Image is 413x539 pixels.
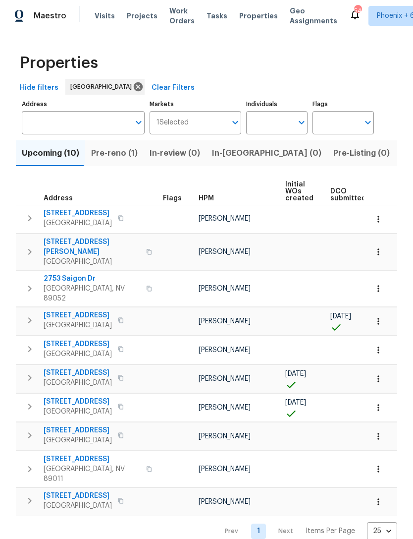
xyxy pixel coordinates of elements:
span: DCO submitted [330,188,366,202]
span: Visits [95,11,115,21]
button: Open [361,116,375,129]
span: Hide filters [20,82,58,94]
span: [GEOGRAPHIC_DATA] [44,378,112,388]
span: [GEOGRAPHIC_DATA] [44,407,112,417]
span: [DATE] [285,399,306,406]
span: Pre-Listing (0) [333,146,390,160]
label: Flags [312,101,374,107]
span: [STREET_ADDRESS] [44,425,112,435]
span: Geo Assignments [290,6,337,26]
span: [PERSON_NAME] [199,433,251,440]
div: 54 [354,6,361,16]
span: Maestro [34,11,66,21]
span: [GEOGRAPHIC_DATA] [44,218,112,228]
span: [STREET_ADDRESS] [44,310,112,320]
span: [STREET_ADDRESS] [44,454,140,464]
span: [GEOGRAPHIC_DATA] [70,82,136,92]
span: 1 Selected [156,119,189,127]
span: [GEOGRAPHIC_DATA] [44,501,112,511]
span: HPM [199,195,214,202]
span: [GEOGRAPHIC_DATA] [44,435,112,445]
span: [STREET_ADDRESS] [44,368,112,378]
p: Items Per Page [306,526,355,536]
span: Work Orders [169,6,195,26]
span: [PERSON_NAME] [199,318,251,325]
span: Pre-reno (1) [91,146,138,160]
span: [GEOGRAPHIC_DATA], NV 89011 [44,464,140,484]
span: Upcoming (10) [22,146,79,160]
span: [PERSON_NAME] [199,404,251,411]
span: [STREET_ADDRESS] [44,491,112,501]
button: Open [228,116,242,129]
span: [PERSON_NAME] [199,375,251,382]
label: Individuals [246,101,308,107]
span: [STREET_ADDRESS] [44,397,112,407]
span: Address [44,195,73,202]
span: [PERSON_NAME] [199,215,251,222]
span: Tasks [206,12,227,19]
span: [PERSON_NAME] [199,498,251,505]
label: Address [22,101,145,107]
span: [PERSON_NAME] [199,466,251,473]
button: Open [295,116,309,129]
button: Hide filters [16,79,62,97]
span: [STREET_ADDRESS] [44,339,112,349]
span: [DATE] [285,370,306,377]
button: Clear Filters [148,79,199,97]
span: Flags [163,195,182,202]
span: [PERSON_NAME] [199,347,251,354]
span: [GEOGRAPHIC_DATA] [44,257,140,267]
span: Initial WOs created [285,181,313,202]
span: Properties [239,11,278,21]
span: In-[GEOGRAPHIC_DATA] (0) [212,146,321,160]
div: [GEOGRAPHIC_DATA] [65,79,145,95]
span: [PERSON_NAME] [199,285,251,292]
span: [PERSON_NAME] [199,248,251,255]
span: [STREET_ADDRESS] [44,208,112,218]
span: Clear Filters [152,82,195,94]
span: 2753 Saigon Dr [44,274,140,284]
span: [STREET_ADDRESS][PERSON_NAME] [44,237,140,257]
span: Properties [20,58,98,68]
span: [DATE] [330,313,351,320]
a: Goto page 1 [251,524,266,539]
label: Markets [150,101,242,107]
span: In-review (0) [150,146,200,160]
span: [GEOGRAPHIC_DATA], NV 89052 [44,284,140,303]
span: [GEOGRAPHIC_DATA] [44,320,112,330]
span: Projects [127,11,157,21]
span: [GEOGRAPHIC_DATA] [44,349,112,359]
button: Open [132,116,146,129]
